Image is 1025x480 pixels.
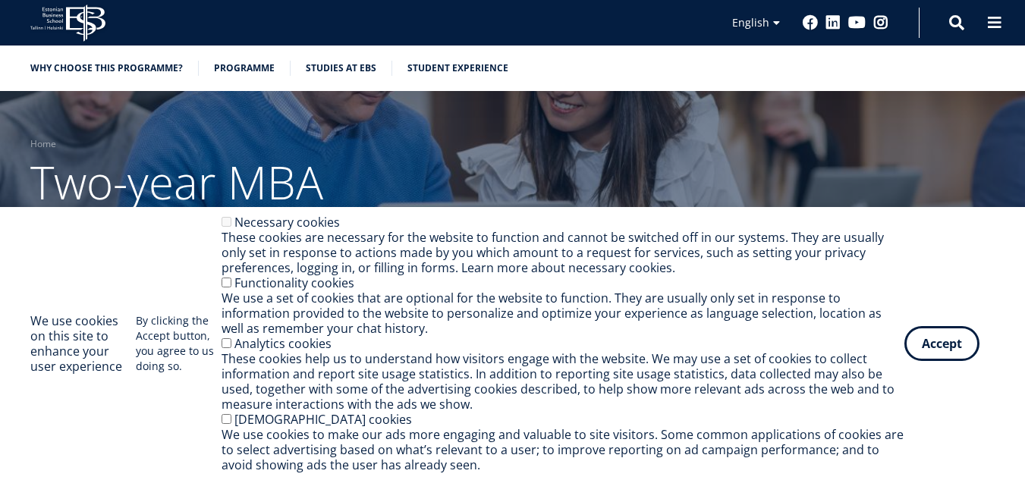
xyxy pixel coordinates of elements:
div: These cookies are necessary for the website to function and cannot be switched off in our systems... [222,230,904,275]
a: Studies at EBS [306,61,376,76]
a: Programme [214,61,275,76]
a: Home [30,136,56,152]
label: Functionality cookies [234,275,354,291]
a: Instagram [873,15,888,30]
div: These cookies help us to understand how visitors engage with the website. We may use a set of coo... [222,351,904,412]
a: Why choose this programme? [30,61,183,76]
div: We use a set of cookies that are optional for the website to function. They are usually only set ... [222,290,904,336]
div: We use cookies to make our ads more engaging and valuable to site visitors. Some common applicati... [222,427,904,472]
a: Student experience [407,61,508,76]
a: Facebook [803,15,818,30]
label: Necessary cookies [234,214,340,231]
button: Accept [904,326,979,361]
a: Linkedin [825,15,841,30]
span: Two-year MBA [30,151,323,213]
label: [DEMOGRAPHIC_DATA] cookies [234,411,412,428]
h2: We use cookies on this site to enhance your user experience [30,313,136,374]
label: Analytics cookies [234,335,332,352]
a: Youtube [848,15,866,30]
p: By clicking the Accept button, you agree to us doing so. [136,313,222,374]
